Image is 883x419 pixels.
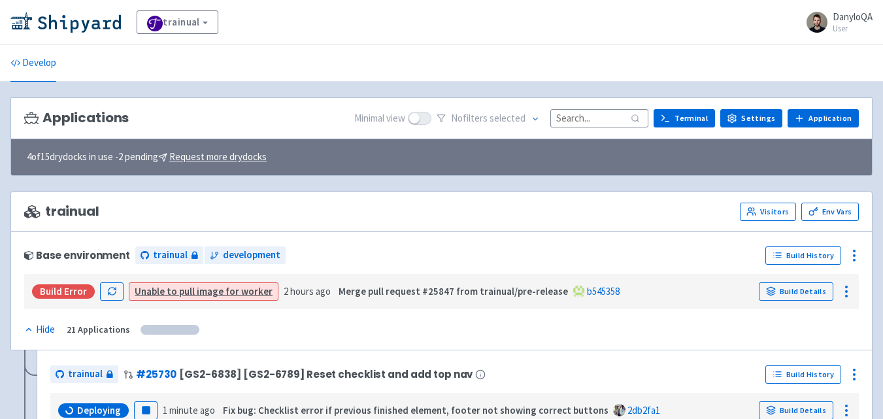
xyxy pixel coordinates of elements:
[153,248,188,263] span: trainual
[284,285,331,297] time: 2 hours ago
[490,112,525,124] span: selected
[759,282,833,301] a: Build Details
[32,284,95,299] div: Build Error
[137,10,218,34] a: trainual
[223,404,608,416] strong: Fix bug: Checklist error if previous finished element, footer not showing correct buttons
[179,369,473,380] span: [GS2-6838] [GS2-6789] Reset checklist and add top nav
[68,367,103,382] span: trainual
[136,367,176,381] a: #25730
[765,246,841,265] a: Build History
[24,110,129,126] h3: Applications
[163,404,215,416] time: 1 minute ago
[135,246,203,264] a: trainual
[24,204,99,219] span: trainual
[24,250,130,261] div: Base environment
[799,12,873,33] a: DanyloQA User
[10,45,56,82] a: Develop
[833,10,873,23] span: DanyloQA
[135,285,273,297] a: Unable to pull image for worker
[550,109,648,127] input: Search...
[24,322,55,337] div: Hide
[24,322,56,337] button: Hide
[354,111,405,126] span: Minimal view
[169,150,267,163] u: Request more drydocks
[801,203,859,221] a: Env Vars
[223,248,280,263] span: development
[77,404,121,417] span: Deploying
[587,285,620,297] a: b545358
[720,109,782,127] a: Settings
[67,322,130,337] div: 21 Applications
[339,285,568,297] strong: Merge pull request #25847 from trainual/pre-release
[833,24,873,33] small: User
[10,12,121,33] img: Shipyard logo
[27,150,267,165] span: 4 of 15 drydocks in use - 2 pending
[765,365,841,384] a: Build History
[205,246,286,264] a: development
[788,109,859,127] a: Application
[451,111,525,126] span: No filter s
[627,404,660,416] a: 2db2fa1
[50,365,118,383] a: trainual
[740,203,796,221] a: Visitors
[654,109,715,127] a: Terminal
